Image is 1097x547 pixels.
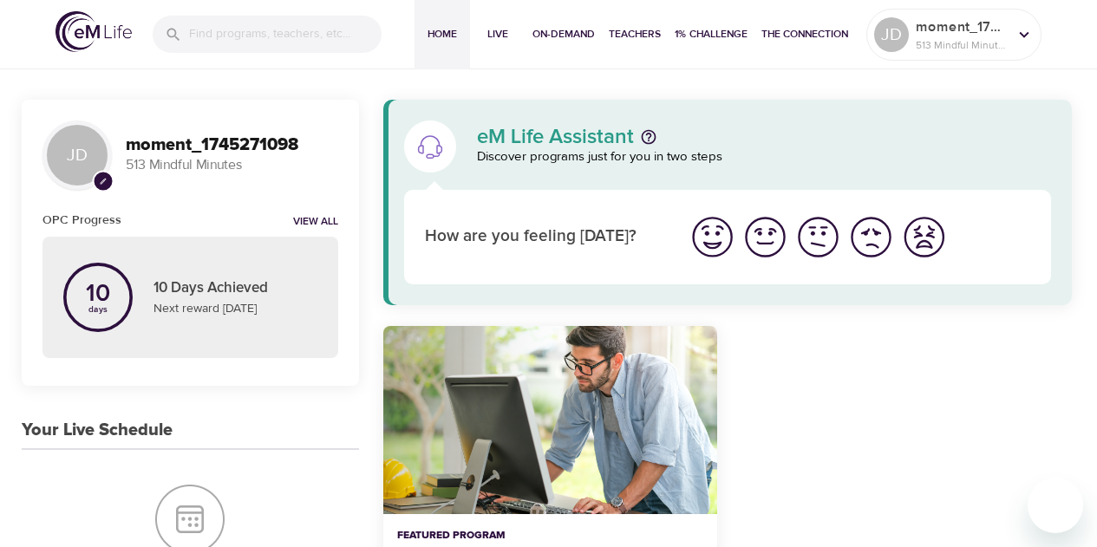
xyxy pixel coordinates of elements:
div: JD [874,17,909,52]
p: eM Life Assistant [477,127,634,147]
p: Featured Program [397,528,703,544]
h6: OPC Progress [42,211,121,230]
span: Home [421,25,463,43]
img: logo [56,11,132,52]
span: Live [477,25,519,43]
div: JD [42,120,112,190]
h3: moment_1745271098 [126,135,338,155]
button: Ten Short Everyday Mindfulness Practices [383,326,717,514]
p: days [86,306,110,313]
button: I'm feeling worst [898,211,950,264]
p: 513 Mindful Minutes [126,155,338,175]
a: View all notifications [293,215,338,230]
p: moment_1745271098 [916,16,1008,37]
button: I'm feeling great [686,211,739,264]
img: eM Life Assistant [416,133,444,160]
input: Find programs, teachers, etc... [189,16,382,53]
p: 10 Days Achieved [153,277,317,300]
button: I'm feeling ok [792,211,845,264]
img: great [689,213,736,261]
p: 10 [86,282,110,306]
h3: Your Live Schedule [22,420,173,440]
span: On-Demand [532,25,595,43]
p: Next reward [DATE] [153,300,317,318]
span: Teachers [609,25,661,43]
button: I'm feeling good [739,211,792,264]
button: I'm feeling bad [845,211,898,264]
span: 1% Challenge [675,25,748,43]
iframe: Button to launch messaging window [1028,478,1083,533]
p: 513 Mindful Minutes [916,37,1008,53]
img: good [741,213,789,261]
p: Discover programs just for you in two steps [477,147,1052,167]
img: worst [900,213,948,261]
span: The Connection [761,25,848,43]
p: How are you feeling [DATE]? [425,225,665,250]
img: ok [794,213,842,261]
img: bad [847,213,895,261]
